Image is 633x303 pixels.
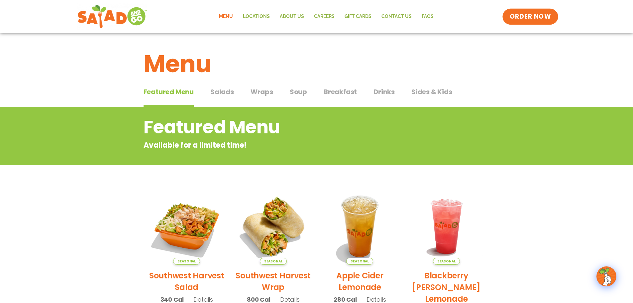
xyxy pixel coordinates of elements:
a: Locations [238,9,275,24]
h2: Apple Cider Lemonade [322,270,398,293]
a: About Us [275,9,309,24]
span: Breakfast [324,87,357,97]
img: new-SAG-logo-768×292 [77,3,148,30]
span: Seasonal [260,258,287,265]
p: Available for a limited time! [144,140,436,151]
span: ORDER NOW [510,12,551,21]
span: Sides & Kids [411,87,452,97]
span: Seasonal [173,258,200,265]
img: Product photo for Southwest Harvest Wrap [235,188,312,265]
a: FAQs [417,9,439,24]
span: Seasonal [433,258,460,265]
span: Featured Menu [144,87,194,97]
img: Product photo for Blackberry Bramble Lemonade [408,188,485,265]
div: Tabbed content [144,84,490,107]
span: Wraps [251,87,273,97]
span: Seasonal [346,258,373,265]
span: Drinks [373,87,395,97]
img: Product photo for Apple Cider Lemonade [322,188,398,265]
span: Soup [290,87,307,97]
h1: Menu [144,46,490,82]
h2: Featured Menu [144,114,436,141]
span: Salads [210,87,234,97]
nav: Menu [214,9,439,24]
a: ORDER NOW [502,9,558,25]
img: Product photo for Southwest Harvest Salad [149,188,225,265]
img: wpChatIcon [597,267,616,286]
a: GIFT CARDS [340,9,376,24]
h2: Southwest Harvest Salad [149,270,225,293]
h2: Southwest Harvest Wrap [235,270,312,293]
a: Menu [214,9,238,24]
a: Contact Us [376,9,417,24]
a: Careers [309,9,340,24]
